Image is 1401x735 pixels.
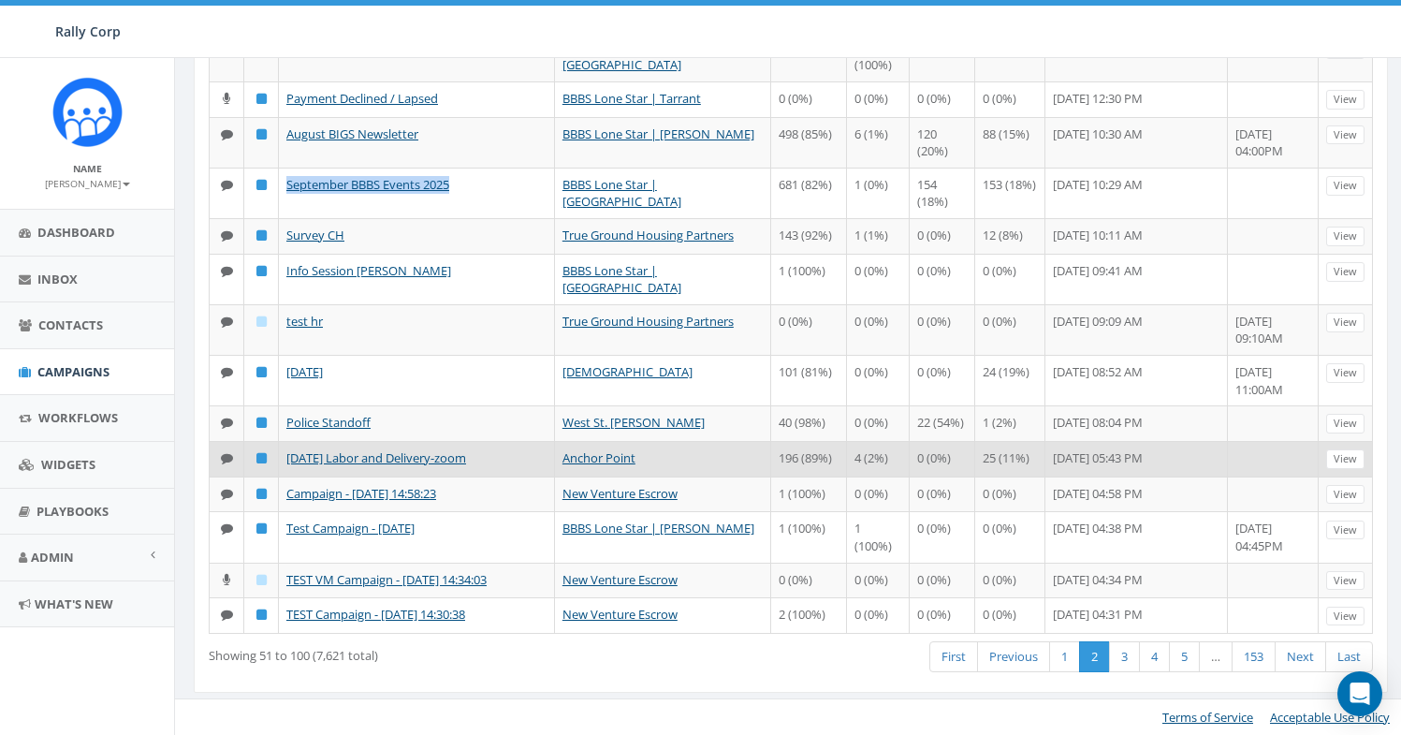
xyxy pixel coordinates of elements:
[910,218,975,254] td: 0 (0%)
[771,563,847,598] td: 0 (0%)
[1326,521,1365,540] a: View
[910,81,975,117] td: 0 (0%)
[847,405,910,441] td: 0 (0%)
[221,522,233,535] i: Text SMS
[975,563,1045,598] td: 0 (0%)
[771,168,847,218] td: 681 (82%)
[1045,355,1228,405] td: [DATE] 08:52 AM
[1049,641,1080,672] a: 1
[562,449,635,466] a: Anchor Point
[1045,511,1228,562] td: [DATE] 04:38 PM
[1079,641,1110,672] a: 2
[221,366,233,378] i: Text SMS
[286,262,451,279] a: Info Session [PERSON_NAME]
[562,313,734,330] a: True Ground Housing Partners
[847,168,910,218] td: 1 (0%)
[256,265,267,277] i: Published
[286,571,487,588] a: TEST VM Campaign - [DATE] 14:34:03
[847,81,910,117] td: 0 (0%)
[221,609,233,621] i: Text SMS
[975,597,1045,633] td: 0 (0%)
[1045,563,1228,598] td: [DATE] 04:34 PM
[286,313,323,330] a: test hr
[847,117,910,168] td: 6 (1%)
[1326,414,1365,434] a: View
[286,90,438,107] a: Payment Declined / Lapsed
[910,405,975,441] td: 22 (54%)
[1326,363,1365,383] a: View
[910,355,975,405] td: 0 (0%)
[256,316,267,328] i: Draft
[286,485,436,502] a: Campaign - [DATE] 14:58:23
[771,405,847,441] td: 40 (98%)
[1228,304,1319,355] td: [DATE] 09:10AM
[975,218,1045,254] td: 12 (8%)
[1045,304,1228,355] td: [DATE] 09:09 AM
[1045,477,1228,512] td: [DATE] 04:58 PM
[1162,709,1253,726] a: Terms of Service
[771,355,847,405] td: 101 (81%)
[771,117,847,168] td: 498 (85%)
[286,363,323,380] a: [DATE]
[45,174,130,191] a: [PERSON_NAME]
[37,224,115,241] span: Dashboard
[286,606,465,623] a: TEST Campaign - [DATE] 14:30:38
[847,563,910,598] td: 0 (0%)
[910,477,975,512] td: 0 (0%)
[221,452,233,464] i: Text SMS
[73,162,102,175] small: Name
[562,125,754,142] a: BBBS Lone Star | [PERSON_NAME]
[1326,571,1365,591] a: View
[286,449,466,466] a: [DATE] Labor and Delivery-zoom
[771,218,847,254] td: 143 (92%)
[256,366,267,378] i: Published
[975,441,1045,477] td: 25 (11%)
[256,609,267,621] i: Published
[52,77,123,147] img: Icon_1.png
[562,520,754,537] a: BBBS Lone Star | [PERSON_NAME]
[1325,641,1373,672] a: Last
[562,571,678,588] a: New Venture Escrow
[910,254,975,304] td: 0 (0%)
[286,227,344,243] a: Survey CH
[221,417,233,429] i: Text SMS
[256,574,267,586] i: Draft
[1228,355,1319,405] td: [DATE] 11:00AM
[221,128,233,140] i: Text SMS
[1326,313,1365,332] a: View
[910,441,975,477] td: 0 (0%)
[562,227,734,243] a: True Ground Housing Partners
[38,409,118,426] span: Workflows
[771,597,847,633] td: 2 (100%)
[1326,262,1365,282] a: View
[562,485,678,502] a: New Venture Escrow
[975,81,1045,117] td: 0 (0%)
[35,595,113,612] span: What's New
[975,168,1045,218] td: 153 (18%)
[975,477,1045,512] td: 0 (0%)
[771,477,847,512] td: 1 (100%)
[1045,117,1228,168] td: [DATE] 10:30 AM
[562,363,693,380] a: [DEMOGRAPHIC_DATA]
[221,229,233,242] i: Text SMS
[256,417,267,429] i: Published
[975,405,1045,441] td: 1 (2%)
[221,488,233,500] i: Text SMS
[1326,485,1365,505] a: View
[1326,90,1365,110] a: View
[1228,117,1319,168] td: [DATE] 04:00PM
[223,93,230,105] i: Ringless Voice Mail
[562,90,701,107] a: BBBS Lone Star | Tarrant
[45,177,130,190] small: [PERSON_NAME]
[1326,125,1365,145] a: View
[37,271,78,287] span: Inbox
[847,441,910,477] td: 4 (2%)
[910,168,975,218] td: 154 (18%)
[975,355,1045,405] td: 24 (19%)
[977,641,1050,672] a: Previous
[910,511,975,562] td: 0 (0%)
[256,128,267,140] i: Published
[910,563,975,598] td: 0 (0%)
[562,176,681,211] a: BBBS Lone Star | [GEOGRAPHIC_DATA]
[910,117,975,168] td: 120 (20%)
